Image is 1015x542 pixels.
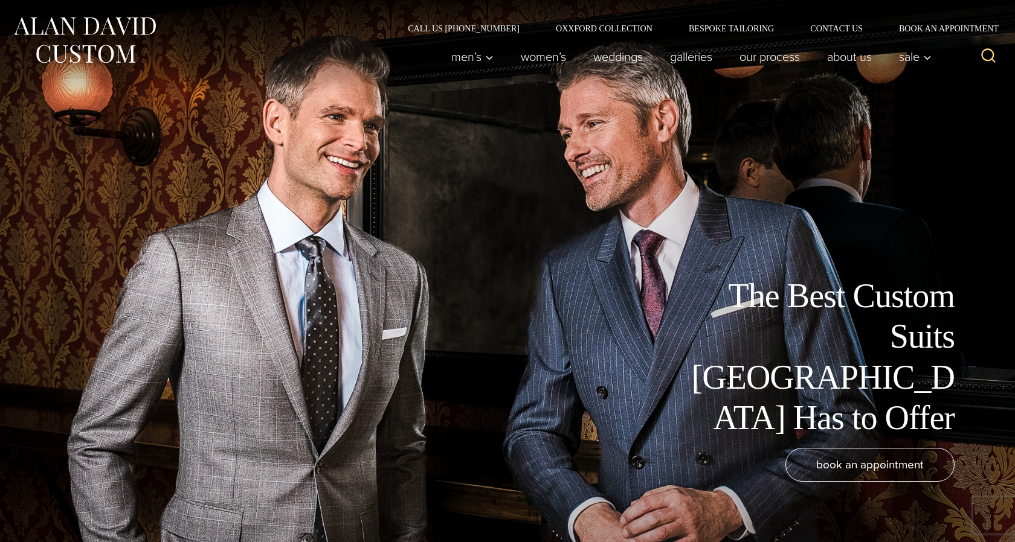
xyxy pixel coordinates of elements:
[683,276,955,438] h1: The Best Custom Suits [GEOGRAPHIC_DATA] Has to Offer
[814,45,886,69] a: About Us
[580,45,657,69] a: weddings
[438,45,938,69] nav: Primary Navigation
[726,45,814,69] a: Our Process
[881,24,1003,33] a: Book an Appointment
[390,24,1003,33] nav: Secondary Navigation
[785,448,955,482] a: book an appointment
[390,24,538,33] a: Call Us [PHONE_NUMBER]
[657,45,726,69] a: Galleries
[451,51,494,63] span: Men’s
[974,42,1003,71] button: View Search Form
[12,13,157,67] img: Alan David Custom
[507,45,580,69] a: Women’s
[538,24,671,33] a: Oxxford Collection
[899,51,932,63] span: Sale
[671,24,792,33] a: Bespoke Tailoring
[792,24,881,33] a: Contact Us
[816,456,924,473] span: book an appointment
